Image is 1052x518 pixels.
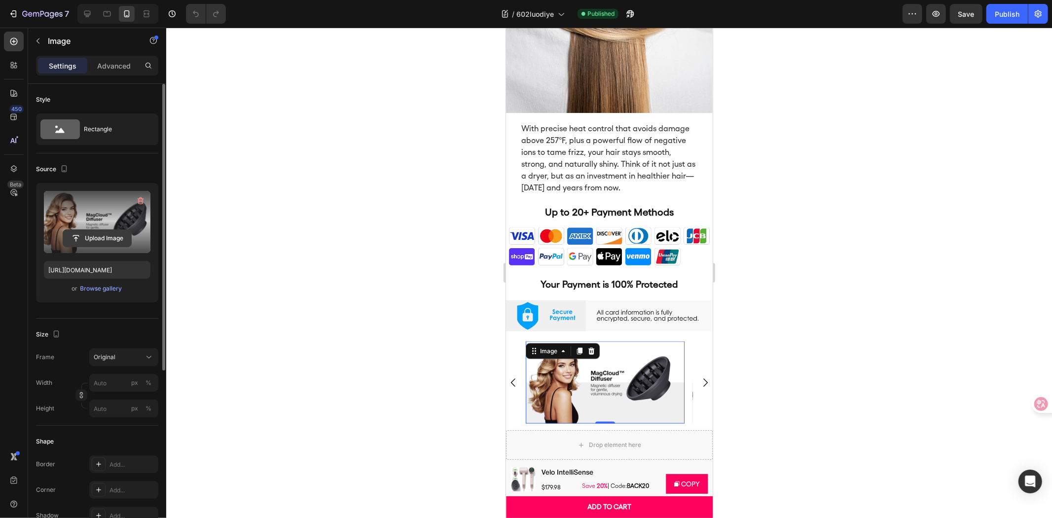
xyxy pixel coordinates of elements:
[995,9,1019,19] div: Publish
[84,118,144,141] div: Rectangle
[9,105,24,113] div: 450
[950,4,982,24] button: Save
[512,9,514,19] span: /
[65,8,69,20] p: 7
[89,400,158,417] input: px%
[72,283,78,295] span: or
[36,328,62,341] div: Size
[36,163,70,176] div: Source
[145,378,151,387] div: %
[143,377,154,389] button: px
[49,61,76,71] p: Settings
[36,404,54,413] label: Height
[506,28,713,518] iframe: Design area
[131,404,138,413] div: px
[7,181,24,188] div: Beta
[63,229,132,247] button: Upload Image
[80,284,123,294] button: Browse gallery
[80,284,122,293] div: Browse gallery
[36,353,54,362] label: Frame
[143,403,154,414] button: px
[186,314,345,396] img: image_demo.jpg
[129,403,141,414] button: %
[145,404,151,413] div: %
[1018,470,1042,493] div: Open Intercom Messenger
[89,374,158,392] input: px%
[109,486,156,495] div: Add...
[36,95,50,104] div: Style
[958,10,975,18] span: Save
[36,378,52,387] label: Width
[44,261,150,279] input: https://example.com/image.jpg
[516,9,554,19] span: 602luodiye
[94,353,115,362] span: Original
[36,460,55,469] div: Border
[89,348,158,366] button: Original
[193,349,205,361] button: Carousel Next Arrow
[129,377,141,389] button: %
[109,460,156,469] div: Add...
[97,61,131,71] p: Advanced
[4,4,73,24] button: 7
[986,4,1028,24] button: Publish
[36,437,54,446] div: Shape
[587,9,615,18] span: Published
[186,4,226,24] div: Undo/Redo
[131,378,138,387] div: px
[48,35,132,47] p: Image
[36,485,56,494] div: Corner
